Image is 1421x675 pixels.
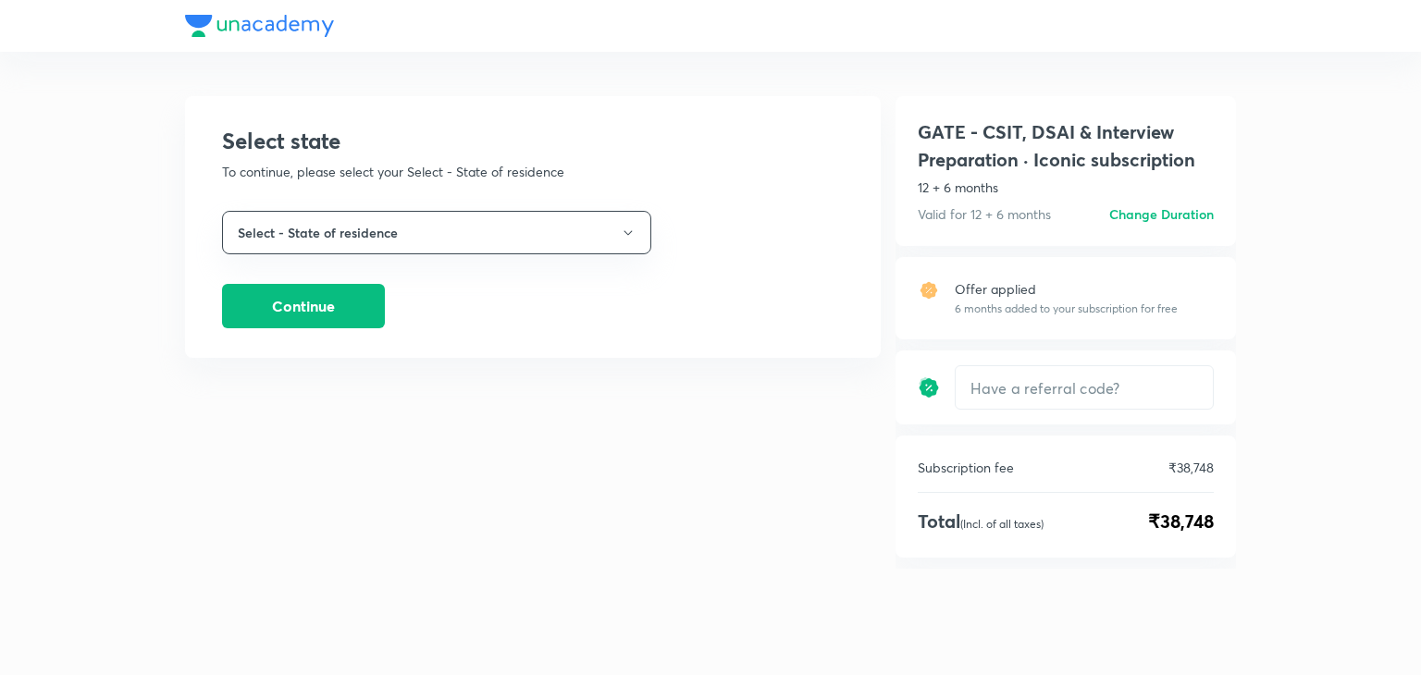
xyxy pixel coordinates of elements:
p: 12 + 6 months [918,178,1214,197]
p: ₹38,748 [1168,458,1214,477]
h4: Total [918,508,1044,535]
button: Select - State of residence [222,211,651,254]
p: (Incl. of all taxes) [960,517,1044,531]
h3: Select state [222,126,844,155]
span: ₹38,748 [1148,508,1214,535]
p: 6 months added to your subscription for free [955,301,1178,317]
p: Subscription fee [918,458,1014,477]
button: Continue [222,284,385,328]
h6: Change Duration [1109,204,1214,224]
img: discount [918,376,940,399]
p: To continue, please select your Select - State of residence [222,163,844,181]
h1: GATE - CSIT, DSAI & Interview Preparation · Iconic subscription [918,118,1214,174]
input: Have a referral code? [956,366,1213,410]
p: Valid for 12 + 6 months [918,204,1051,224]
p: Offer applied [955,279,1178,299]
img: offer [918,279,940,301]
